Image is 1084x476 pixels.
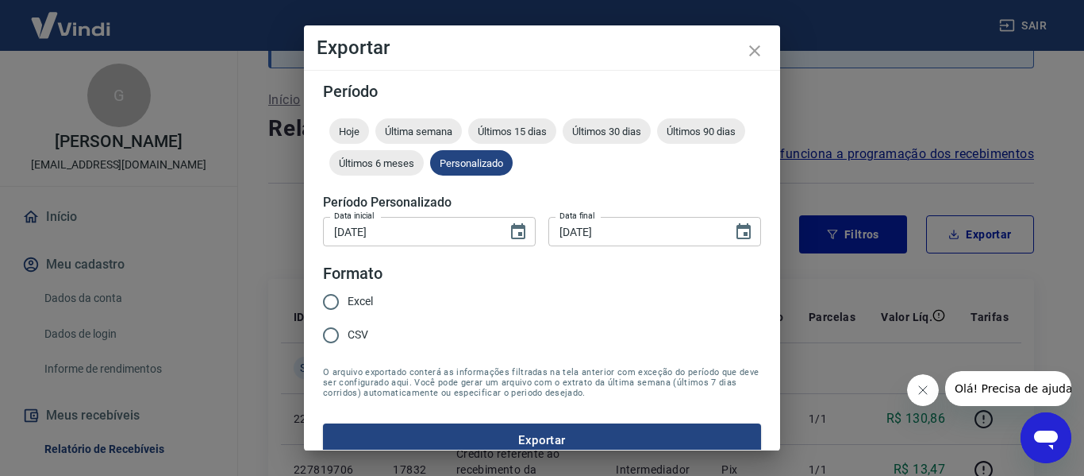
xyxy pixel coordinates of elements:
div: Últimos 30 dias [563,118,651,144]
button: Choose date, selected date is 15 de set de 2025 [728,216,759,248]
div: Hoje [329,118,369,144]
span: CSV [348,327,368,343]
span: Últimos 90 dias [657,126,745,137]
button: Exportar [323,424,761,457]
h4: Exportar [317,38,767,57]
legend: Formato [323,262,382,285]
div: Últimos 6 meses [329,150,424,176]
span: Última semana [375,126,462,137]
div: Últimos 90 dias [657,118,745,144]
span: Hoje [329,126,369,137]
h5: Período Personalizado [323,195,761,211]
iframe: Fechar mensagem [907,374,939,406]
input: DD/MM/YYYY [548,217,721,246]
span: Olá! Precisa de ajuda? [10,11,133,24]
iframe: Mensagem da empresa [945,371,1071,406]
span: Últimos 15 dias [468,126,556,137]
div: Últimos 15 dias [468,118,556,144]
div: Última semana [375,118,462,144]
span: Últimos 6 meses [329,157,424,169]
h5: Período [323,83,761,99]
label: Data final [559,210,595,222]
iframe: Botão para abrir a janela de mensagens [1021,412,1071,463]
button: Choose date, selected date is 14 de set de 2025 [502,216,534,248]
label: Data inicial [334,210,375,222]
span: Últimos 30 dias [563,126,651,137]
span: O arquivo exportado conterá as informações filtradas na tela anterior com exceção do período que ... [323,367,761,398]
div: Personalizado [430,150,513,176]
input: DD/MM/YYYY [323,217,496,246]
button: close [736,32,774,70]
span: Excel [348,293,373,310]
span: Personalizado [430,157,513,169]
